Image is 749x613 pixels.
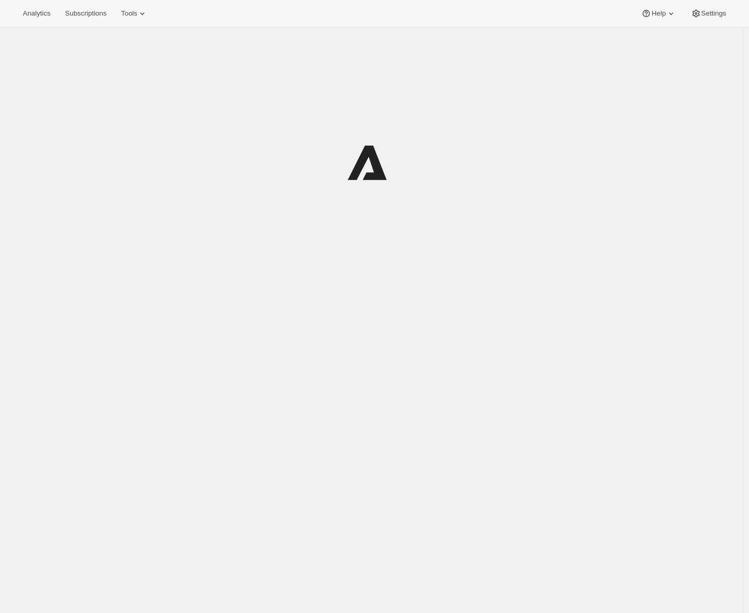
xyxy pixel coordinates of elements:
button: Tools [115,6,154,21]
span: Settings [701,9,726,18]
span: Help [651,9,665,18]
button: Subscriptions [59,6,113,21]
span: Tools [121,9,137,18]
button: Analytics [17,6,57,21]
span: Analytics [23,9,50,18]
button: Settings [685,6,732,21]
span: Subscriptions [65,9,106,18]
button: Help [635,6,682,21]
